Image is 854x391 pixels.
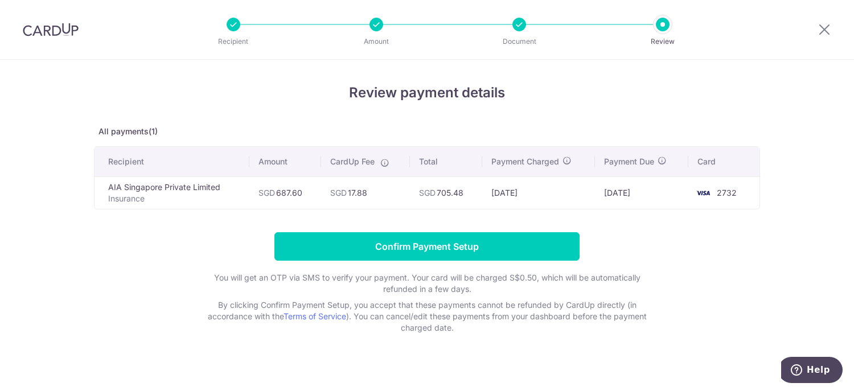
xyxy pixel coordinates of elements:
[249,147,321,176] th: Amount
[258,188,275,197] span: SGD
[334,36,418,47] p: Amount
[692,186,715,200] img: <span class="translation_missing" title="translation missing: en.account_steps.new_confirm_form.b...
[249,176,321,209] td: 687.60
[199,272,655,295] p: You will get an OTP via SMS to verify your payment. Your card will be charged S$0.50, which will ...
[477,36,561,47] p: Document
[284,311,346,321] a: Terms of Service
[199,299,655,334] p: By clicking Confirm Payment Setup, you accept that these payments cannot be refunded by CardUp di...
[419,188,436,197] span: SGD
[108,193,240,204] p: Insurance
[95,176,249,209] td: AIA Singapore Private Limited
[781,357,843,385] iframe: Opens a widget where you can find more information
[491,156,559,167] span: Payment Charged
[688,147,759,176] th: Card
[621,36,705,47] p: Review
[717,188,737,197] span: 2732
[95,147,249,176] th: Recipient
[330,188,347,197] span: SGD
[410,176,482,209] td: 705.48
[23,23,79,36] img: CardUp
[274,232,580,261] input: Confirm Payment Setup
[410,147,482,176] th: Total
[482,176,596,209] td: [DATE]
[94,126,760,137] p: All payments(1)
[94,83,760,103] h4: Review payment details
[595,176,688,209] td: [DATE]
[321,176,410,209] td: 17.88
[604,156,654,167] span: Payment Due
[330,156,375,167] span: CardUp Fee
[191,36,276,47] p: Recipient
